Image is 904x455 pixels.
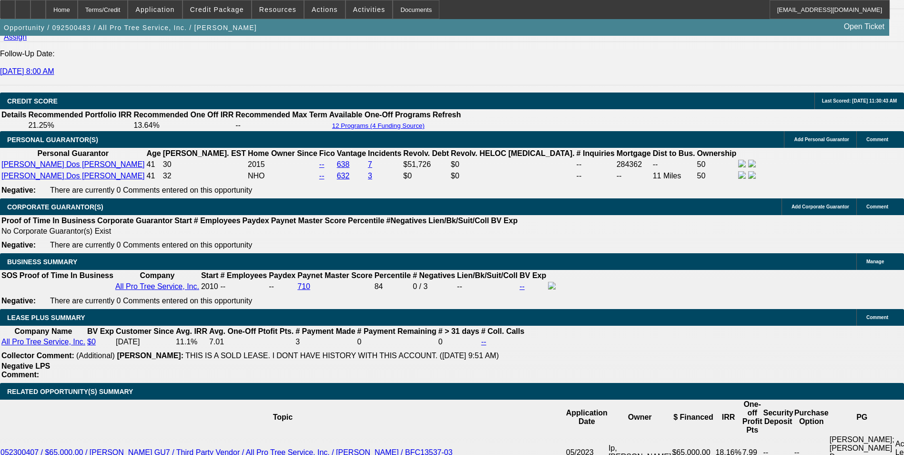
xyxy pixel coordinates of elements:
b: # Payment Made [295,327,355,335]
b: BV Exp [519,271,546,279]
th: One-off Profit Pts [742,400,763,435]
span: Opportunity / 092500483 / All Pro Tree Service, Inc. / [PERSON_NAME] [4,24,257,31]
td: 41 [146,159,162,170]
span: LEASE PLUS SUMMARY [7,314,85,321]
span: -- [220,282,225,290]
button: 12 Programs (4 Funding Source) [329,122,427,130]
td: NHO [247,171,318,181]
td: 13.64% [133,121,234,130]
span: (Additional) [76,352,115,360]
b: Start [201,271,218,279]
b: Incidents [368,149,401,157]
b: # Coll. Calls [481,327,525,335]
b: Revolv. HELOC [MEDICAL_DATA]. [451,149,575,157]
a: Open Ticket [840,19,888,35]
td: $0 [450,171,575,181]
b: # Inquiries [577,149,615,157]
span: CORPORATE GUARANTOR(S) [7,203,103,211]
span: PERSONAL GUARANTOR(S) [7,136,98,144]
th: Security Deposit [763,400,794,435]
span: Actions [312,6,338,13]
span: Comment [866,137,888,142]
b: Company [140,271,174,279]
a: 638 [337,160,350,168]
b: [PERSON_NAME]. EST [163,149,246,157]
b: Customer Since [116,327,174,335]
b: # > 31 days [438,327,479,335]
a: -- [519,282,525,290]
b: Negative LPS Comment: [1,362,50,379]
td: -- [576,159,615,170]
span: CREDIT SCORE [7,97,58,105]
td: [DATE] [115,337,174,347]
span: Comment [866,204,888,209]
b: Negative: [1,186,36,194]
b: Lien/Bk/Suit/Coll [428,217,489,225]
th: $ Financed [671,400,715,435]
span: There are currently 0 Comments entered on this opportunity [50,186,252,194]
a: 632 [337,172,350,180]
a: -- [481,338,487,346]
span: Credit Package [190,6,244,13]
button: Activities [346,0,393,19]
a: $0 [87,338,96,346]
img: linkedin-icon.png [748,171,756,179]
th: Application Date [566,400,608,435]
a: -- [319,160,325,168]
b: Fico [319,149,335,157]
a: All Pro Tree Service, Inc. [1,338,85,346]
span: Last Scored: [DATE] 11:30:43 AM [822,98,897,103]
th: Details [1,110,27,120]
a: [PERSON_NAME] Dos [PERSON_NAME] [1,172,145,180]
b: Avg. IRR [176,327,207,335]
b: #Negatives [386,217,427,225]
td: -- [457,281,518,292]
td: 32 [163,171,246,181]
th: Available One-Off Programs [329,110,431,120]
td: 11.1% [175,337,208,347]
td: 21.25% [28,121,132,130]
b: BV Exp [491,217,518,225]
th: Owner [608,400,672,435]
a: -- [319,172,325,180]
td: 0 [438,337,480,347]
th: Recommended One Off IRR [133,110,234,120]
th: PG [829,400,895,435]
td: -- [652,159,696,170]
b: [PERSON_NAME]: [117,352,183,360]
th: SOS [1,271,18,280]
td: 30 [163,159,246,170]
th: Refresh [432,110,462,120]
th: Recommended Portfolio IRR [28,110,132,120]
span: There are currently 0 Comments entered on this opportunity [50,241,252,249]
span: There are currently 0 Comments entered on this opportunity [50,297,252,305]
b: Mortgage [617,149,651,157]
b: # Employees [194,217,241,225]
b: Company Name [15,327,72,335]
td: 0 [357,337,437,347]
td: 50 [697,159,737,170]
img: facebook-icon.png [738,171,746,179]
span: Add Corporate Guarantor [792,204,849,209]
span: THIS IS A SOLD LEASE. I DONT HAVE HISTORY WITH THIS ACCOUNT. ([DATE] 9:51 AM) [185,352,499,360]
b: Percentile [375,271,411,279]
span: RELATED OPPORTUNITY(S) SUMMARY [7,388,133,395]
th: Proof of Time In Business [19,271,114,280]
span: 2015 [248,160,265,168]
b: # Payment Remaining [357,327,437,335]
b: Revolv. Debt [403,149,449,157]
th: Recommended Max Term [235,110,328,120]
td: 284362 [616,159,651,170]
b: Negative: [1,297,36,305]
span: BUSINESS SUMMARY [7,258,77,266]
button: Application [128,0,182,19]
td: $51,726 [403,159,449,170]
span: Application [135,6,174,13]
td: $0 [450,159,575,170]
button: Actions [305,0,345,19]
b: BV Exp [87,327,114,335]
td: No Corporate Guarantor(s) Exist [1,227,522,236]
td: 2010 [201,281,219,292]
td: 11 Miles [652,171,696,181]
b: Paynet Master Score [271,217,346,225]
